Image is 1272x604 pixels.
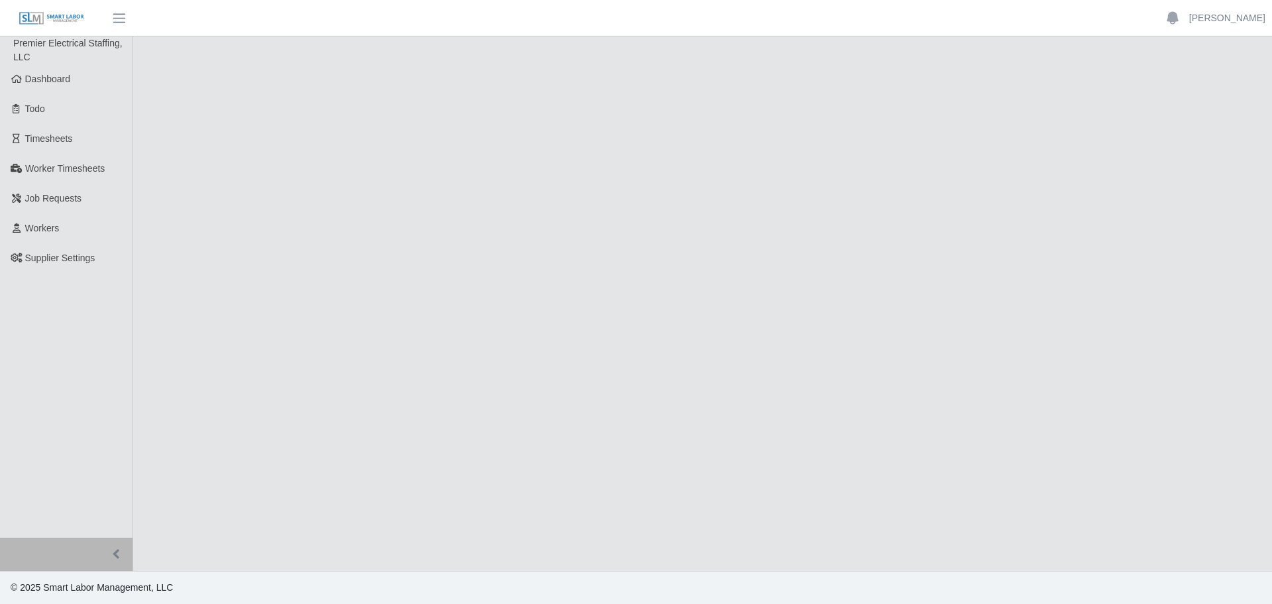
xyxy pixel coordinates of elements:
[19,11,85,26] img: SLM Logo
[25,223,60,233] span: Workers
[25,103,45,114] span: Todo
[25,133,73,144] span: Timesheets
[25,193,82,204] span: Job Requests
[1189,11,1265,25] a: [PERSON_NAME]
[25,253,95,263] span: Supplier Settings
[25,74,71,84] span: Dashboard
[25,163,105,174] span: Worker Timesheets
[11,582,173,593] span: © 2025 Smart Labor Management, LLC
[13,38,123,62] span: Premier Electrical Staffing, LLC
